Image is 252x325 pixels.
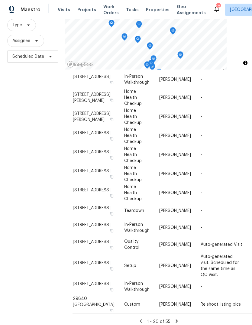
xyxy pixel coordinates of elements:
span: Geo Assignments [177,4,206,16]
span: Home Health Checkup [124,89,142,106]
span: 29840 [GEOGRAPHIC_DATA] [73,296,115,307]
span: [PERSON_NAME] [159,152,191,157]
div: Map marker [147,42,153,52]
div: Map marker [148,60,154,69]
span: [STREET_ADDRESS] [73,169,111,173]
span: Scheduled Date [12,54,44,60]
div: Map marker [144,61,150,71]
span: [STREET_ADDRESS] [73,240,111,244]
span: Teardown [124,209,144,213]
span: - [201,190,202,195]
span: - [201,209,202,213]
span: - [201,114,202,119]
span: [PERSON_NAME] [159,133,191,138]
span: - [201,284,202,289]
span: [STREET_ADDRESS] [73,206,111,210]
button: Copy Address [109,155,115,160]
span: [STREET_ADDRESS][PERSON_NAME] [73,92,111,102]
span: [STREET_ADDRESS] [73,223,111,227]
span: [PERSON_NAME] [159,226,191,230]
span: [PERSON_NAME] [159,95,191,99]
button: Copy Address [109,211,115,216]
span: [PERSON_NAME] [159,190,191,195]
span: Auto-generated Visit [201,242,242,247]
span: In-Person Walkthrough [124,74,150,85]
span: Setup [124,263,136,268]
button: Copy Address [109,80,115,85]
button: Copy Address [109,266,115,271]
span: Projects [77,7,96,13]
span: Work Orders [103,4,119,16]
span: Home Health Checkup [124,146,142,163]
span: [PERSON_NAME] [159,209,191,213]
span: Home Health Checkup [124,127,142,144]
button: Copy Address [109,228,115,233]
button: Toggle attribution [242,59,249,67]
button: Copy Address [109,116,115,122]
span: - [201,226,202,230]
span: Re shoot listing pics [201,302,241,306]
span: Visits [58,7,70,13]
span: Assignee [12,38,30,44]
div: Map marker [150,55,157,65]
div: Map marker [136,21,142,30]
div: 10 [216,4,220,10]
button: Copy Address [109,136,115,141]
span: Auto-generated visit. Scheduled for the same time as QC Visit. [201,254,239,277]
span: [PERSON_NAME] [159,171,191,176]
span: [STREET_ADDRESS] [73,131,111,135]
button: Copy Address [109,97,115,103]
span: Custom [124,302,140,306]
span: Properties [146,7,170,13]
div: Map marker [108,20,115,29]
div: Map marker [156,69,162,78]
span: Maestro [21,7,40,13]
span: [STREET_ADDRESS] [73,261,111,265]
span: - [201,171,202,176]
span: [STREET_ADDRESS] [73,188,111,192]
button: Copy Address [109,193,115,198]
button: Copy Address [109,307,115,313]
span: Home Health Checkup [124,165,142,182]
span: [PERSON_NAME] [159,77,191,82]
span: Home Health Checkup [124,108,142,125]
span: Type [12,22,22,28]
span: [PERSON_NAME] [159,263,191,268]
div: Map marker [177,51,183,61]
span: Home is vacant. Key locate inside mini fridge on a can, on the [GEOGRAPHIC_DATA] in the backyard. [201,35,242,70]
span: [STREET_ADDRESS] [73,75,111,79]
span: [STREET_ADDRESS] [73,282,111,286]
span: Home Health Checkup [124,184,142,201]
span: In-Person Walkthrough [124,281,150,292]
span: - [201,77,202,82]
div: Map marker [170,27,176,37]
span: [PERSON_NAME] [159,114,191,119]
button: Copy Address [109,245,115,250]
span: Tasks [126,8,139,12]
button: Copy Address [109,287,115,292]
span: In-Person Walkthrough [124,223,150,233]
span: [PERSON_NAME] [159,302,191,306]
span: - [201,133,202,138]
a: Mapbox homepage [67,61,94,68]
span: [PERSON_NAME] [159,242,191,247]
span: 1 - 20 of 55 [147,320,170,324]
span: Toggle attribution [244,60,247,66]
button: Copy Address [109,174,115,179]
span: [STREET_ADDRESS][PERSON_NAME] [73,111,111,122]
div: Map marker [121,33,128,43]
span: - [201,95,202,99]
span: [PERSON_NAME] [159,284,191,289]
span: - [201,152,202,157]
span: [STREET_ADDRESS] [73,150,111,154]
div: Map marker [135,36,141,45]
span: Quality Control [124,239,139,250]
